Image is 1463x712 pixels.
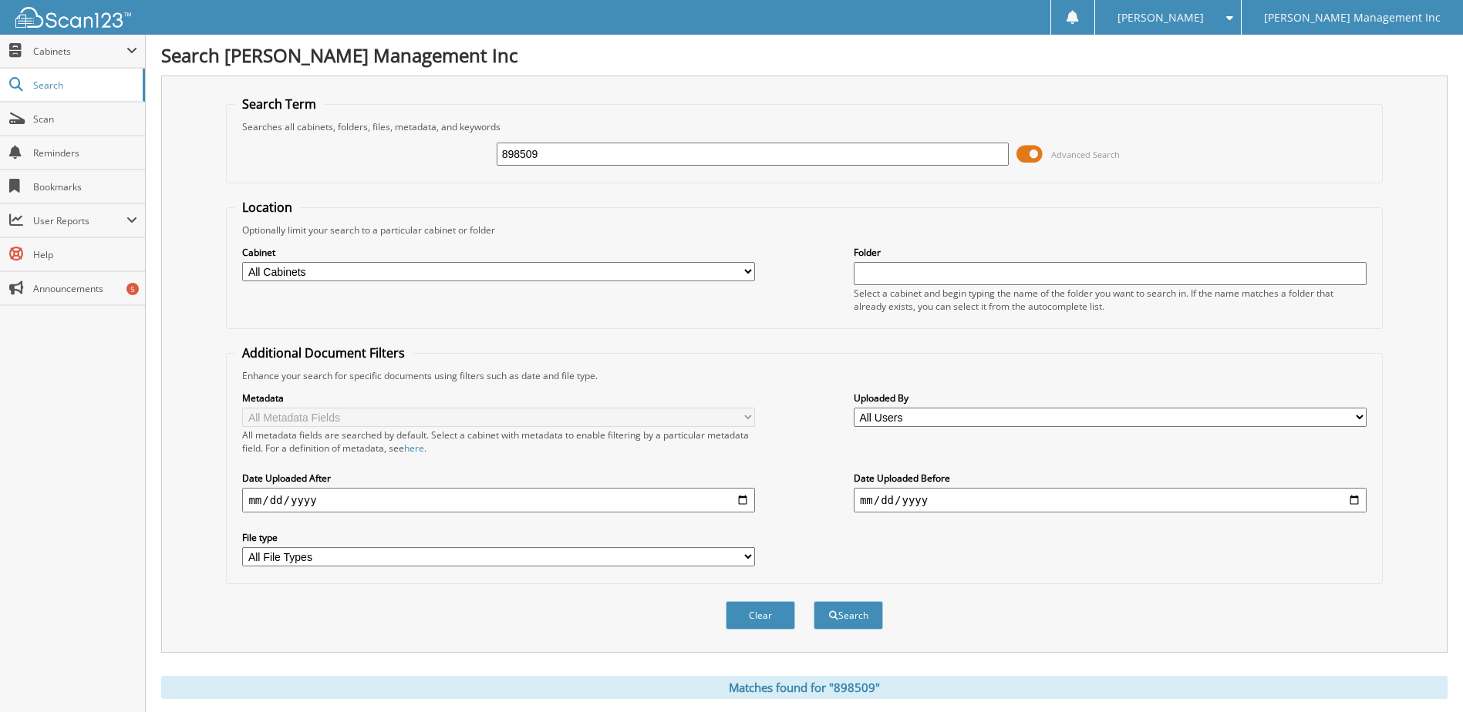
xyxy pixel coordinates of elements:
[33,79,135,92] span: Search
[33,282,137,295] span: Announcements
[814,601,883,630] button: Search
[242,488,755,512] input: start
[854,472,1367,485] label: Date Uploaded Before
[234,96,324,113] legend: Search Term
[1051,149,1120,160] span: Advanced Search
[234,120,1374,133] div: Searches all cabinets, folders, files, metadata, and keywords
[1264,13,1441,22] span: [PERSON_NAME] Management Inc
[242,531,755,544] label: File type
[161,42,1448,68] h1: Search [PERSON_NAME] Management Inc
[854,246,1367,259] label: Folder
[854,488,1367,512] input: end
[33,45,126,58] span: Cabinets
[33,180,137,193] span: Bookmarks
[726,601,795,630] button: Clear
[33,248,137,261] span: Help
[33,214,126,227] span: User Reports
[15,7,131,28] img: scan123-logo-white.svg
[33,113,137,126] span: Scan
[234,369,1374,382] div: Enhance your search for specific documents using filters such as date and file type.
[854,287,1367,313] div: Select a cabinet and begin typing the name of the folder you want to search in. If the name match...
[234,199,300,216] legend: Location
[242,428,755,455] div: All metadata fields are searched by default. Select a cabinet with metadata to enable filtering b...
[1117,13,1204,22] span: [PERSON_NAME]
[242,391,755,405] label: Metadata
[161,676,1448,699] div: Matches found for "898509"
[234,344,413,361] legend: Additional Document Filters
[404,442,424,455] a: here
[854,391,1367,405] label: Uploaded By
[242,472,755,485] label: Date Uploaded After
[126,283,139,295] div: 5
[33,146,137,160] span: Reminders
[242,246,755,259] label: Cabinet
[234,223,1374,237] div: Optionally limit your search to a particular cabinet or folder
